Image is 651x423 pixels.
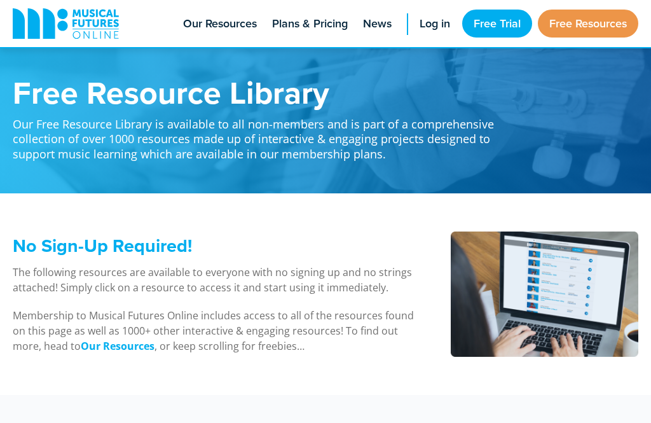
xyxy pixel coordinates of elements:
span: Log in [420,15,450,32]
span: Plans & Pricing [272,15,348,32]
h1: Free Resource Library [13,76,509,108]
p: The following resources are available to everyone with no signing up and no strings attached! Sim... [13,265,420,295]
span: News [363,15,392,32]
p: Our Free Resource Library is available to all non-members and is part of a comprehensive collecti... [13,108,509,162]
span: No Sign-Up Required! [13,232,192,259]
a: Our Resources [81,339,154,354]
span: Our Resources [183,15,257,32]
a: Free Trial [462,10,532,38]
strong: Our Resources [81,339,154,353]
a: Free Resources [538,10,638,38]
p: Membership to Musical Futures Online includes access to all of the resources found on this page a... [13,308,420,354]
